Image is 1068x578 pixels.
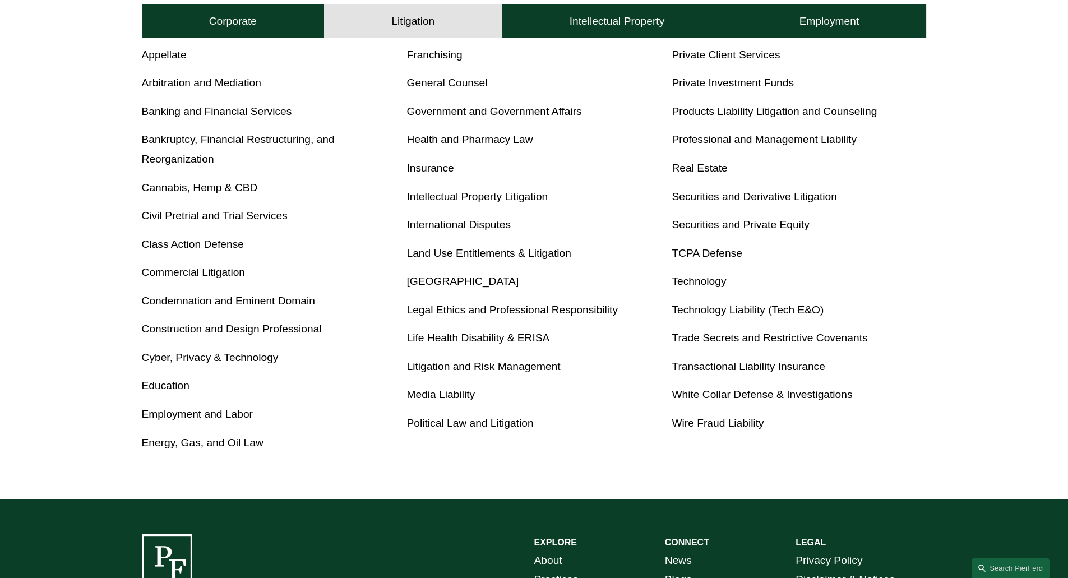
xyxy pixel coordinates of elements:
a: Wire Fraud Liability [672,417,764,429]
a: Securities and Private Equity [672,219,809,230]
a: Education [142,380,189,391]
a: Employment and Labor [142,408,253,420]
strong: CONNECT [665,538,709,547]
a: TCPA Defense [672,247,742,259]
strong: EXPLORE [534,538,577,547]
h4: Corporate [209,15,257,28]
a: Media Liability [407,389,475,400]
a: General Counsel [407,77,488,89]
a: Class Action Defense [142,238,244,250]
strong: LEGAL [796,538,826,547]
a: Political Law and Litigation [407,417,534,429]
a: Land Use Entitlements & Litigation [407,247,571,259]
h4: Intellectual Property [570,15,665,28]
a: Privacy Policy [796,551,862,571]
a: Private Investment Funds [672,77,794,89]
a: Condemnation and Eminent Domain [142,295,315,307]
a: International Disputes [407,219,511,230]
a: Energy, Gas, and Oil Law [142,437,263,448]
a: Legal Ethics and Professional Responsibility [407,304,618,316]
a: Life Health Disability & ERISA [407,332,550,344]
a: Products Liability Litigation and Counseling [672,105,877,117]
a: News [665,551,692,571]
a: Banking and Financial Services [142,105,292,117]
a: Health and Pharmacy Law [407,133,533,145]
a: Intellectual Property Litigation [407,191,548,202]
h4: Litigation [391,15,434,28]
a: Government and Government Affairs [407,105,582,117]
a: Cannabis, Hemp & CBD [142,182,258,193]
a: Appellate [142,49,187,61]
a: Insurance [407,162,454,174]
a: Franchising [407,49,463,61]
a: Technology [672,275,726,287]
a: Cyber, Privacy & Technology [142,352,279,363]
a: Arbitration and Mediation [142,77,261,89]
a: Civil Pretrial and Trial Services [142,210,288,221]
a: Transactional Liability Insurance [672,360,825,372]
a: Construction and Design Professional [142,323,322,335]
a: About [534,551,562,571]
a: [GEOGRAPHIC_DATA] [407,275,519,287]
a: Litigation and Risk Management [407,360,561,372]
a: Securities and Derivative Litigation [672,191,836,202]
h4: Employment [799,15,859,28]
a: White Collar Defense & Investigations [672,389,852,400]
a: Professional and Management Liability [672,133,857,145]
a: Real Estate [672,162,727,174]
a: Private Client Services [672,49,780,61]
a: Commercial Litigation [142,266,245,278]
a: Trade Secrets and Restrictive Covenants [672,332,867,344]
a: Search this site [972,558,1050,578]
a: Technology Liability (Tech E&O) [672,304,824,316]
a: Bankruptcy, Financial Restructuring, and Reorganization [142,133,335,165]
